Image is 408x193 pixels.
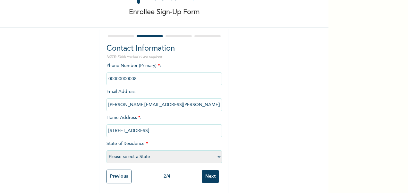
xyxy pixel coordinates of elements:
[106,124,222,137] input: Enter home address
[106,115,222,133] span: Home Address :
[106,63,222,81] span: Phone Number (Primary) :
[106,43,222,55] h2: Contact Information
[106,170,132,183] input: Previous
[106,141,222,159] span: State of Residence
[129,7,200,18] p: Enrollee Sign-Up Form
[202,170,219,183] input: Next
[106,72,222,85] input: Enter Primary Phone Number
[106,89,222,107] span: Email Address :
[106,98,222,111] input: Enter email Address
[106,55,222,59] p: NOTE: Fields marked (*) are required
[132,173,202,180] div: 2 / 4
